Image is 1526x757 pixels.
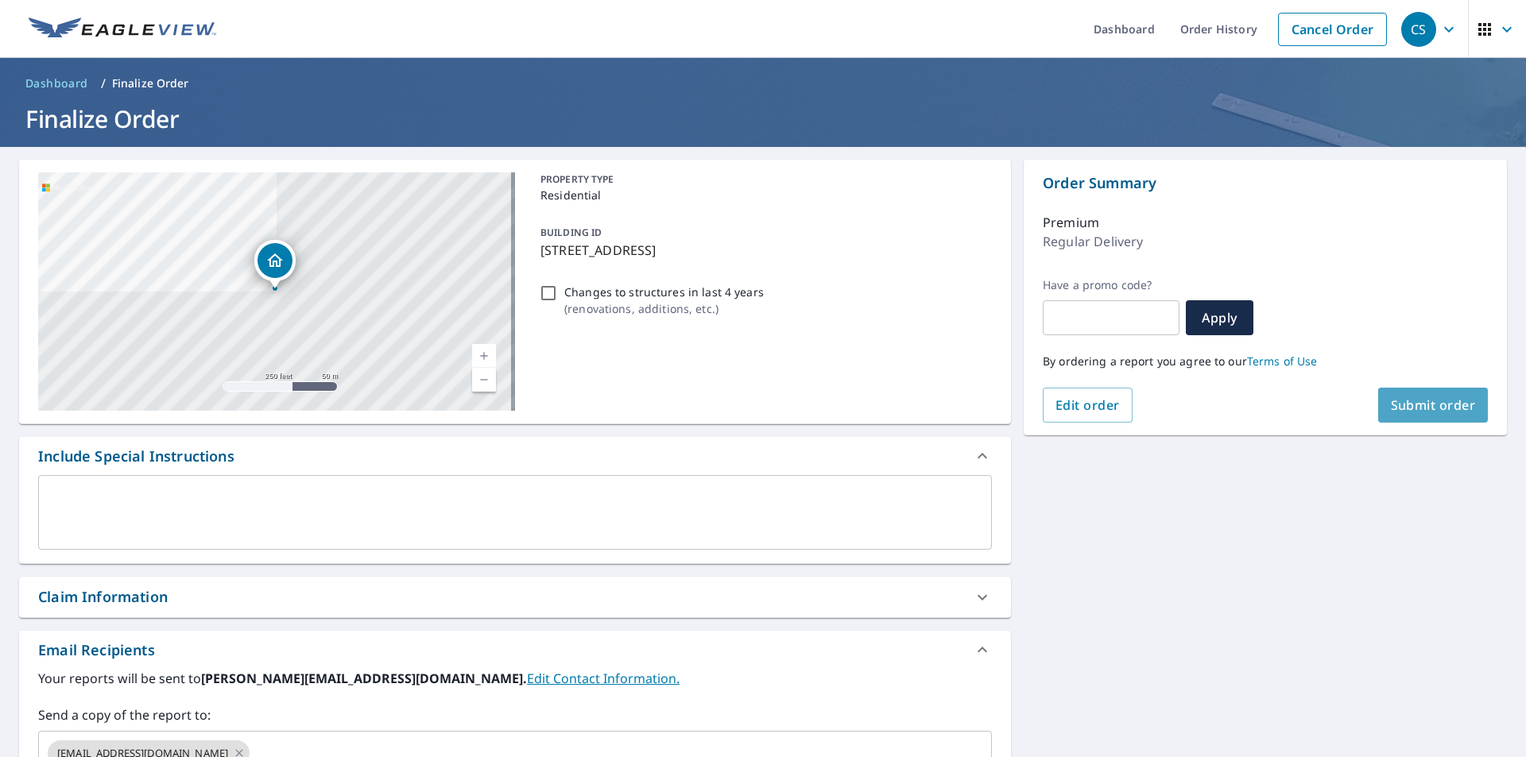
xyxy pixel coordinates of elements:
p: PROPERTY TYPE [540,172,986,187]
li: / [101,74,106,93]
p: [STREET_ADDRESS] [540,241,986,260]
button: Apply [1186,300,1253,335]
span: Apply [1199,309,1241,326]
label: Send a copy of the report to: [38,705,992,724]
label: Have a promo code? [1043,278,1179,292]
div: Include Special Instructions [19,437,1011,475]
h1: Finalize Order [19,102,1507,135]
span: Edit order [1055,396,1120,414]
button: Edit order [1043,388,1133,423]
span: Submit order [1391,396,1476,414]
div: Email Recipients [38,639,155,661]
img: EV Logo [29,17,216,41]
a: EditContactInfo [527,670,680,687]
a: Dashboard [19,71,95,96]
p: Regular Delivery [1043,232,1143,251]
div: CS [1401,12,1436,47]
p: Changes to structures in last 4 years [564,284,764,300]
p: By ordering a report you agree to our [1043,354,1488,369]
p: Premium [1043,213,1099,232]
p: ( renovations, additions, etc. ) [564,300,764,317]
p: Residential [540,187,986,203]
p: BUILDING ID [540,226,602,239]
p: Order Summary [1043,172,1488,194]
b: [PERSON_NAME][EMAIL_ADDRESS][DOMAIN_NAME]. [201,670,527,687]
a: Current Level 17, Zoom In [472,344,496,368]
div: Email Recipients [19,631,1011,669]
div: Claim Information [19,577,1011,617]
a: Cancel Order [1278,13,1387,46]
div: Include Special Instructions [38,446,234,467]
span: Dashboard [25,75,88,91]
a: Terms of Use [1247,353,1318,369]
div: Claim Information [38,586,168,608]
button: Submit order [1378,388,1489,423]
nav: breadcrumb [19,71,1507,96]
div: Dropped pin, building 1, Residential property, 4747 Carskaddon Ave Toledo, OH 43615 [254,240,296,289]
label: Your reports will be sent to [38,669,992,688]
a: Current Level 17, Zoom Out [472,368,496,392]
p: Finalize Order [112,75,189,91]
